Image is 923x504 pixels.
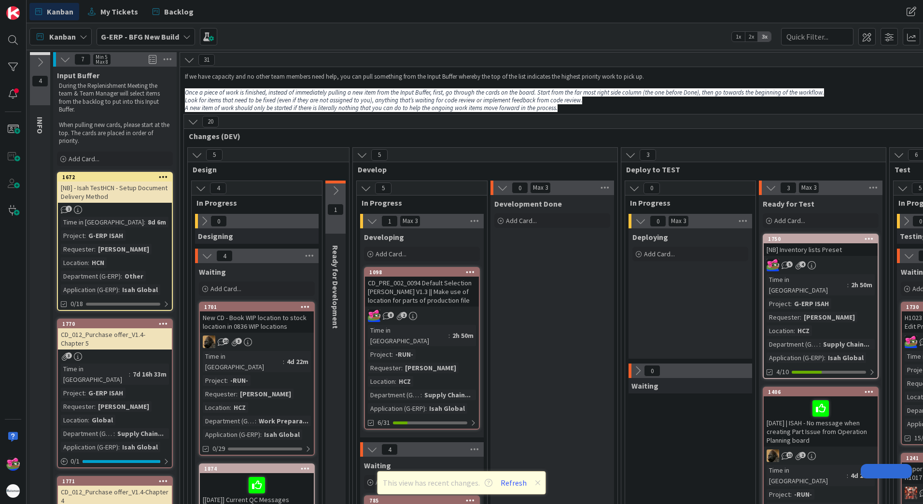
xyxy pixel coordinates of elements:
[89,257,107,268] div: HCN
[448,330,450,341] span: :
[84,230,86,241] span: :
[84,388,86,398] span: :
[200,464,314,473] div: 1874
[255,416,256,426] span: :
[369,497,479,504] div: 785
[825,352,866,363] div: Isah Global
[393,349,416,360] div: -RUN-
[767,352,824,363] div: Application (G-ERP)
[185,96,582,104] em: Look for items that need to be fixed (even if they are not assigned to you), anything that’s wait...
[364,461,391,470] span: Waiting
[70,456,80,466] span: 0 / 1
[792,489,814,500] div: -RUN-
[62,174,172,181] div: 1672
[395,376,396,387] span: :
[61,428,113,439] div: Department (G-ERP)
[506,216,537,225] span: Add Card...
[801,312,857,322] div: [PERSON_NAME]
[113,428,115,439] span: :
[204,465,314,472] div: 1874
[203,416,255,426] div: Department (G-ERP)
[100,6,138,17] span: My Tickets
[640,149,656,161] span: 3
[236,389,238,399] span: :
[403,363,459,373] div: [PERSON_NAME]
[381,444,398,455] span: 4
[801,185,816,190] div: Max 3
[381,215,398,227] span: 1
[58,328,172,350] div: CD_012_Purchase offer_V1.4- Chapter 5
[284,356,311,367] div: 4d 22m
[767,449,779,462] img: ND
[767,259,779,271] img: JK
[420,390,422,400] span: :
[61,244,94,254] div: Requester
[115,428,166,439] div: Supply Chain...
[212,444,225,454] span: 0/29
[383,477,492,489] span: This view has recent changes.
[58,173,172,182] div: 1672
[61,284,118,295] div: Application (G-ERP)
[847,470,848,481] span: :
[61,401,94,412] div: Requester
[59,82,171,113] p: During the Replenishment Meeting the team & Team Manager will select items from the backlog to pu...
[129,369,130,379] span: :
[210,182,226,194] span: 4
[396,376,413,387] div: HCZ
[200,303,314,333] div: 1701New CD - Book WIP location to stock location in 0836 WIP locations
[368,363,401,373] div: Requester
[62,478,172,485] div: 1771
[768,389,878,395] div: 1406
[331,245,340,329] span: Ready for Development
[200,311,314,333] div: New CD - Book WIP location to stock location in 0836 WIP locations
[905,336,917,348] img: JK
[210,215,227,227] span: 0
[764,259,878,271] div: JK
[767,339,819,350] div: Department (G-ERP)
[376,250,406,258] span: Add Card...
[230,402,231,413] span: :
[763,199,814,209] span: Ready for Test
[905,487,917,499] img: JK
[198,231,233,241] span: Designing
[58,173,172,203] div: 1672[NB] - Isah TestHCN - Setup Document Delivery Method
[401,363,403,373] span: :
[786,261,793,267] span: 5
[61,388,84,398] div: Project
[364,232,404,242] span: Developing
[388,312,394,318] span: 8
[118,442,120,452] span: :
[378,418,390,428] span: 6/31
[392,349,393,360] span: :
[35,117,45,134] span: INFO
[631,381,658,391] span: Waiting
[781,28,853,45] input: Quick Filter...
[512,182,528,194] span: 0
[74,54,91,65] span: 7
[6,6,20,20] img: Visit kanbanzone.com
[644,250,675,258] span: Add Card...
[86,388,126,398] div: G-ERP ISAH
[66,206,72,212] span: 1
[767,274,847,295] div: Time in [GEOGRAPHIC_DATA]
[494,199,562,209] span: Development Done
[799,261,806,267] span: 4
[371,149,388,161] span: 5
[185,104,558,112] em: A new item of work should only be started if there is literally nothing that you can do to help t...
[795,325,812,336] div: HCZ
[164,6,194,17] span: Backlog
[776,367,789,377] span: 4/10
[61,415,88,425] div: Location
[238,389,294,399] div: [PERSON_NAME]
[401,312,407,318] span: 2
[368,403,425,414] div: Application (G-ERP)
[799,452,806,458] span: 2
[767,312,800,322] div: Requester
[847,280,849,290] span: :
[118,284,120,295] span: :
[764,388,878,447] div: 1406[DATE] | ISAH - No message when creating Part Issue from Operation Planning board
[764,243,878,256] div: [NB] Inventory lists Preset
[849,280,875,290] div: 2h 50m
[96,401,152,412] div: [PERSON_NAME]
[122,271,146,281] div: Other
